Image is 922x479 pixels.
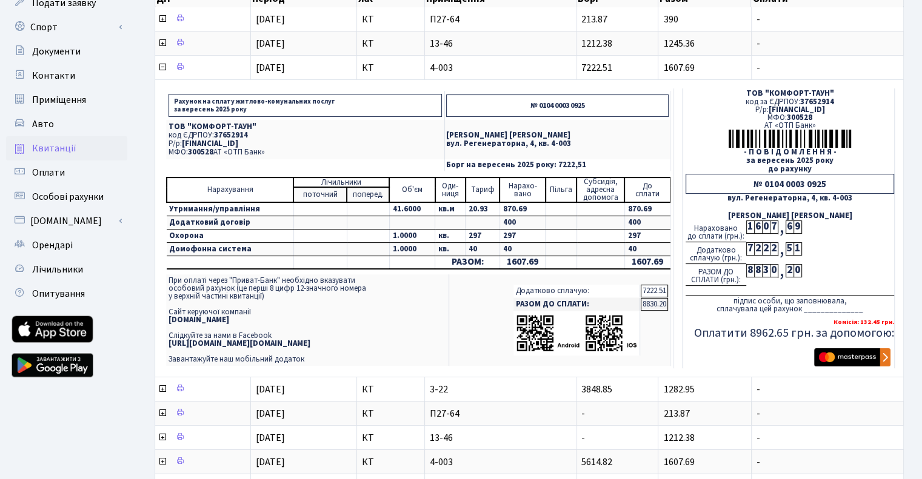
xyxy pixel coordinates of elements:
[32,69,75,82] span: Контакти
[624,230,670,243] td: 297
[167,243,293,256] td: Домофонна система
[256,37,285,50] span: [DATE]
[757,385,898,394] span: -
[167,216,293,230] td: Додатковий договір
[786,242,793,256] div: 5
[167,202,293,216] td: Утримання/управління
[793,220,801,234] div: 9
[32,45,81,58] span: Документи
[778,242,786,256] div: ,
[446,131,669,139] p: [PERSON_NAME] [PERSON_NAME]
[6,112,127,136] a: Авто
[435,243,466,256] td: кв.
[256,383,285,396] span: [DATE]
[6,209,127,233] a: [DOMAIN_NAME]
[787,112,812,123] span: 300528
[663,61,694,74] span: 1607.69
[6,64,127,88] a: Контакти
[430,63,571,73] span: 4-003
[430,385,571,394] span: 3-22
[624,256,670,269] td: 1607.69
[256,13,285,26] span: [DATE]
[435,256,500,269] td: РАЗОМ:
[256,455,285,469] span: [DATE]
[686,157,894,165] div: за вересень 2025 року
[513,298,640,311] td: РАЗОМ ДО СПЛАТИ:
[256,61,285,74] span: [DATE]
[757,433,898,443] span: -
[6,15,127,39] a: Спорт
[6,39,127,64] a: Документи
[641,298,668,311] td: 8830.20
[214,130,248,140] span: 37652914
[32,287,85,300] span: Опитування
[32,190,104,203] span: Особові рахунки
[362,39,419,48] span: КТ
[581,431,585,444] span: -
[32,117,54,131] span: Авто
[746,264,754,277] div: 8
[446,94,669,117] p: № 0104 0003 0925
[793,242,801,256] div: 1
[769,104,825,115] span: [FINANCIAL_ID]
[256,431,285,444] span: [DATE]
[169,148,442,156] p: МФО: АТ «ОТП Банк»
[362,15,419,24] span: КТ
[167,177,293,202] td: Нарахування
[32,263,83,276] span: Лічильники
[499,177,545,202] td: Нарахо- вано
[686,98,894,106] div: код за ЄДРПОУ:
[466,177,500,202] td: Тариф
[686,326,894,340] h5: Оплатити 8962.65 грн. за допомогою:
[362,433,419,443] span: КТ
[389,202,435,216] td: 41.6000
[746,242,754,256] div: 7
[6,233,127,257] a: Орендарі
[770,264,778,277] div: 0
[757,409,898,418] span: -
[430,409,571,418] span: П27-64
[762,264,770,277] div: 3
[770,242,778,256] div: 2
[347,187,389,202] td: поперед.
[516,314,637,353] img: apps-qrcodes.png
[746,220,754,234] div: 1
[770,220,778,234] div: 7
[430,39,571,48] span: 13-46
[686,114,894,122] div: МФО:
[663,13,678,26] span: 390
[362,63,419,73] span: КТ
[778,220,786,234] div: ,
[754,264,762,277] div: 8
[499,216,545,230] td: 400
[466,243,500,256] td: 40
[793,264,801,277] div: 0
[624,216,670,230] td: 400
[499,202,545,216] td: 870.69
[624,202,670,216] td: 870.69
[581,407,585,420] span: -
[6,257,127,282] a: Лічильники
[581,61,612,74] span: 7222.51
[362,409,419,418] span: КТ
[169,338,310,349] b: [URL][DOMAIN_NAME][DOMAIN_NAME]
[466,230,500,243] td: 297
[581,383,612,396] span: 3848.85
[686,106,894,114] div: Р/р:
[6,88,127,112] a: Приміщення
[686,295,894,313] div: підпис особи, що заповнювала, сплачувала цей рахунок ______________
[499,230,545,243] td: 297
[6,136,127,160] a: Квитанції
[389,230,435,243] td: 1.0000
[546,177,576,202] td: Пільга
[32,239,73,252] span: Орендарі
[576,177,624,202] td: Субсидія, адресна допомога
[686,264,746,286] div: РАЗОМ ДО СПЛАТИ (грн.):
[754,242,762,256] div: 2
[757,457,898,467] span: -
[499,243,545,256] td: 40
[786,264,793,277] div: 2
[389,177,435,202] td: Об'єм
[686,122,894,130] div: АТ «ОТП Банк»
[686,148,894,156] div: - П О В І Д О М Л Е Н Н Я -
